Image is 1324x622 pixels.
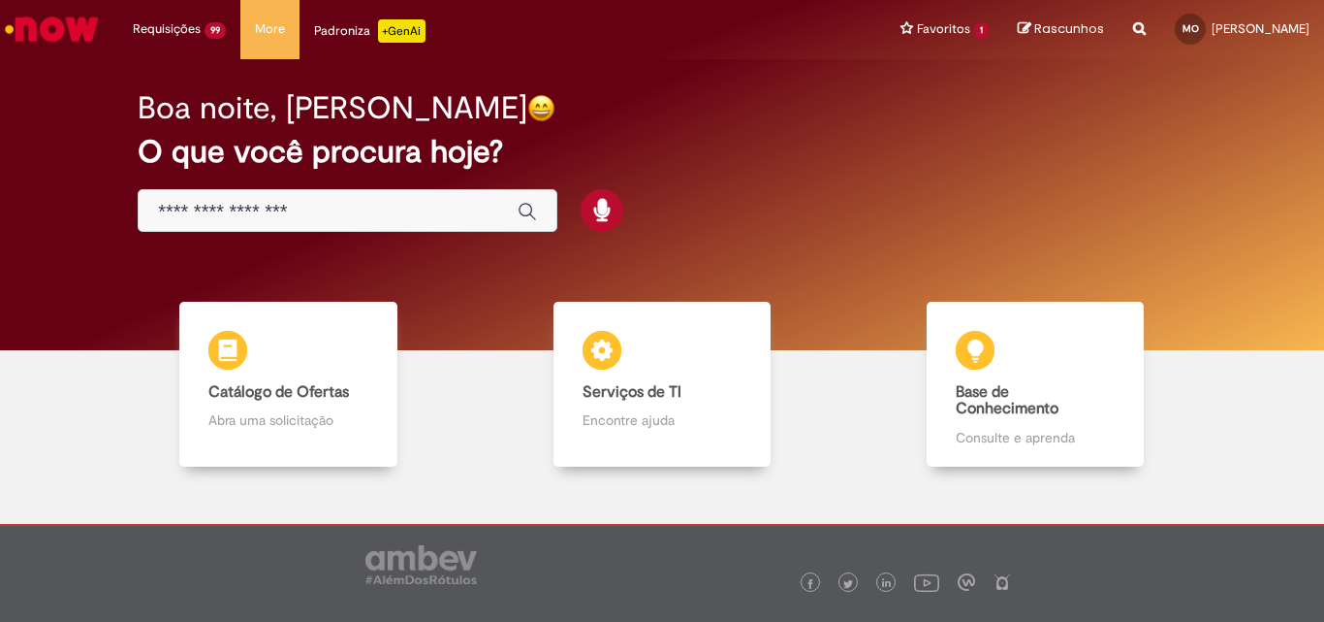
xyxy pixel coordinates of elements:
p: Encontre ajuda [583,410,741,430]
span: 99 [205,22,226,39]
a: Rascunhos [1018,20,1104,39]
span: More [255,19,285,39]
img: logo_footer_linkedin.png [882,578,892,590]
h2: O que você procura hoje? [138,135,1186,169]
span: Rascunhos [1034,19,1104,38]
a: Base de Conhecimento Consulte e aprenda [849,302,1222,467]
span: Requisições [133,19,201,39]
p: Abra uma solicitação [208,410,367,430]
p: Consulte e aprenda [956,428,1115,447]
span: 1 [974,22,989,39]
h2: Boa noite, [PERSON_NAME] [138,91,527,125]
b: Base de Conhecimento [956,382,1058,419]
a: Catálogo de Ofertas Abra uma solicitação [102,302,475,467]
div: Padroniza [314,19,426,43]
span: MO [1182,22,1199,35]
span: [PERSON_NAME] [1212,20,1309,37]
b: Serviços de TI [583,382,681,402]
img: logo_footer_twitter.png [843,579,853,589]
img: ServiceNow [2,10,102,49]
p: +GenAi [378,19,426,43]
img: logo_footer_naosei.png [993,573,1011,591]
span: Favoritos [917,19,970,39]
b: Catálogo de Ofertas [208,382,349,402]
img: logo_footer_facebook.png [805,579,815,589]
img: happy-face.png [527,94,555,122]
a: Serviços de TI Encontre ajuda [475,302,848,467]
img: logo_footer_ambev_rotulo_gray.png [365,545,477,584]
img: logo_footer_youtube.png [914,570,939,595]
img: logo_footer_workplace.png [958,573,975,591]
